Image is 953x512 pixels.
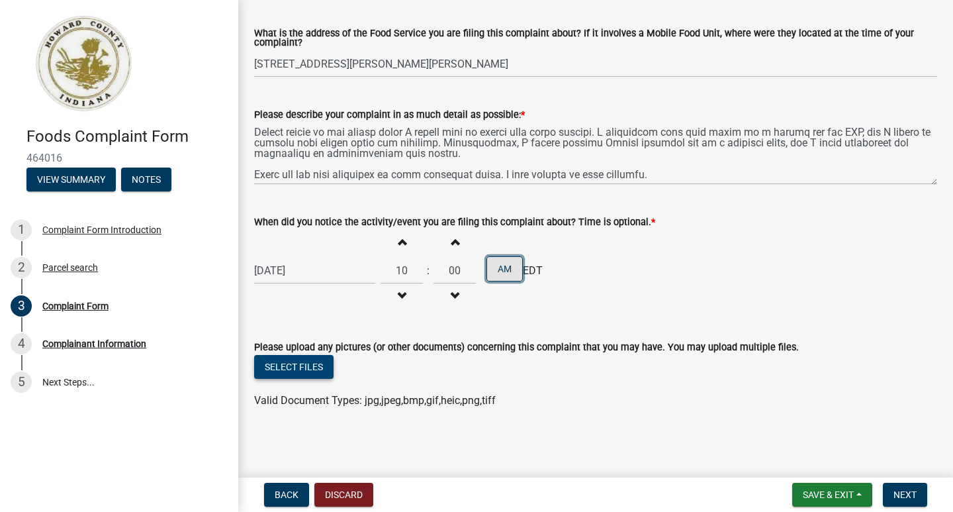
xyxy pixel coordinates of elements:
div: Complaint Form [42,301,109,311]
div: 4 [11,333,32,354]
span: Save & Exit [803,489,854,500]
label: Please upload any pictures (or other documents) concerning this complaint that you may have. You ... [254,343,799,352]
button: Discard [314,483,373,507]
button: Back [264,483,309,507]
button: Notes [121,168,171,191]
span: Back [275,489,298,500]
div: 1 [11,219,32,240]
label: Please describe your complaint in as much detail as possible: [254,111,525,120]
span: 464016 [26,152,212,164]
div: Complaint Form Introduction [42,225,161,234]
button: Next [883,483,927,507]
span: Valid Document Types: jpg,jpeg,bmp,gif,heic,png,tiff [254,394,496,407]
div: : [423,263,433,279]
input: mm/dd/yyyy [254,257,375,284]
button: View Summary [26,168,116,191]
button: Select files [254,355,334,379]
button: Save & Exit [792,483,872,507]
h4: Foods Complaint Form [26,127,228,146]
div: Complainant Information [42,339,146,348]
div: 2 [11,257,32,278]
div: Parcel search [42,263,98,272]
wm-modal-confirm: Summary [26,175,116,185]
span: EDT [523,263,543,279]
img: Howard County, Indiana [26,14,140,113]
input: Hours [381,257,423,284]
label: What is the address of the Food Service you are filing this complaint about? If it involves a Mob... [254,29,937,48]
div: 3 [11,295,32,317]
wm-modal-confirm: Notes [121,175,171,185]
span: Next [893,489,917,500]
label: When did you notice the activity/event you are filing this complaint about? Time is optional. [254,218,655,227]
div: 5 [11,372,32,393]
input: Minutes [433,257,476,284]
button: AM [486,256,523,282]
